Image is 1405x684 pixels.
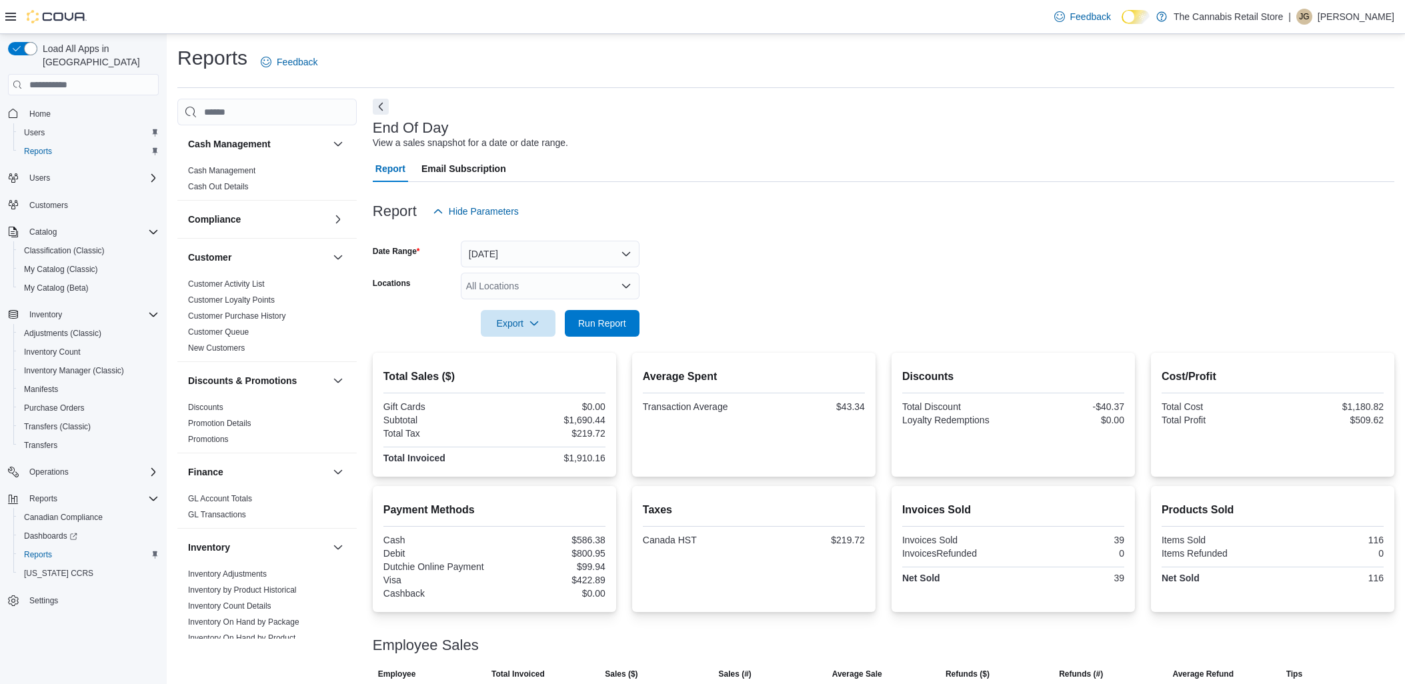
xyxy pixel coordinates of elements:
[1162,415,1270,425] div: Total Profit
[188,434,229,445] span: Promotions
[188,213,241,226] h3: Compliance
[832,669,882,679] span: Average Sale
[643,401,752,412] div: Transaction Average
[19,547,57,563] a: Reports
[1016,535,1124,545] div: 39
[24,224,159,240] span: Catalog
[565,310,639,337] button: Run Report
[13,417,164,436] button: Transfers (Classic)
[188,633,295,643] span: Inventory On Hand by Product
[24,307,67,323] button: Inventory
[177,276,357,361] div: Customer
[13,361,164,380] button: Inventory Manager (Classic)
[643,369,865,385] h2: Average Spent
[19,125,159,141] span: Users
[13,142,164,161] button: Reports
[177,163,357,200] div: Cash Management
[188,343,245,353] a: New Customers
[188,617,299,627] a: Inventory On Hand by Package
[24,365,124,376] span: Inventory Manager (Classic)
[491,669,545,679] span: Total Invoiced
[330,539,346,555] button: Inventory
[383,575,492,585] div: Visa
[19,280,94,296] a: My Catalog (Beta)
[330,136,346,152] button: Cash Management
[497,428,605,439] div: $219.72
[277,55,317,69] span: Feedback
[188,166,255,175] a: Cash Management
[378,669,416,679] span: Employee
[902,415,1011,425] div: Loyalty Redemptions
[3,305,164,324] button: Inventory
[188,251,231,264] h3: Customer
[13,279,164,297] button: My Catalog (Beta)
[188,279,265,289] a: Customer Activity List
[24,170,55,186] button: Users
[383,453,445,463] strong: Total Invoiced
[188,541,230,554] h3: Inventory
[1288,9,1291,25] p: |
[383,535,492,545] div: Cash
[1059,669,1103,679] span: Refunds (#)
[383,588,492,599] div: Cashback
[29,595,58,606] span: Settings
[188,137,327,151] button: Cash Management
[3,169,164,187] button: Users
[188,374,327,387] button: Discounts & Promotions
[24,170,159,186] span: Users
[373,637,479,653] h3: Employee Sales
[19,509,108,525] a: Canadian Compliance
[24,105,159,121] span: Home
[383,428,492,439] div: Total Tax
[946,669,990,679] span: Refunds ($)
[373,99,389,115] button: Next
[24,283,89,293] span: My Catalog (Beta)
[718,669,751,679] span: Sales (#)
[24,491,159,507] span: Reports
[375,155,405,182] span: Report
[3,591,164,610] button: Settings
[383,369,605,385] h2: Total Sales ($)
[188,569,267,579] span: Inventory Adjustments
[3,223,164,241] button: Catalog
[13,260,164,279] button: My Catalog (Classic)
[373,136,568,150] div: View a sales snapshot for a date or date range.
[19,325,107,341] a: Adjustments (Classic)
[24,403,85,413] span: Purchase Orders
[19,381,159,397] span: Manifests
[1016,401,1124,412] div: -$40.37
[24,593,63,609] a: Settings
[1016,548,1124,559] div: 0
[1162,502,1384,518] h2: Products Sold
[188,213,327,226] button: Compliance
[24,245,105,256] span: Classification (Classic)
[19,400,90,416] a: Purchase Orders
[188,327,249,337] a: Customer Queue
[27,10,87,23] img: Cova
[24,264,98,275] span: My Catalog (Classic)
[1162,548,1270,559] div: Items Refunded
[497,415,605,425] div: $1,690.44
[188,601,271,611] a: Inventory Count Details
[19,243,110,259] a: Classification (Classic)
[188,465,223,479] h3: Finance
[13,564,164,583] button: [US_STATE] CCRS
[383,415,492,425] div: Subtotal
[756,535,865,545] div: $219.72
[1162,573,1200,583] strong: Net Sold
[188,374,297,387] h3: Discounts & Promotions
[1162,401,1270,412] div: Total Cost
[19,143,159,159] span: Reports
[188,633,295,643] a: Inventory On Hand by Product
[1174,9,1283,25] p: The Cannabis Retail Store
[1122,10,1150,24] input: Dark Mode
[19,344,159,360] span: Inventory Count
[24,464,159,480] span: Operations
[449,205,519,218] span: Hide Parameters
[330,211,346,227] button: Compliance
[188,435,229,444] a: Promotions
[902,535,1011,545] div: Invoices Sold
[188,165,255,176] span: Cash Management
